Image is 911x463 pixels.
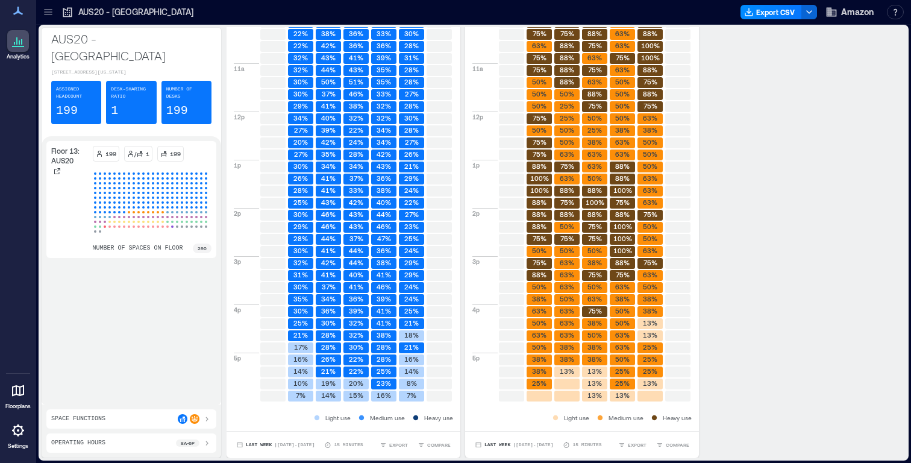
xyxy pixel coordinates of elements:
text: 63% [615,150,630,158]
text: 36% [321,307,336,315]
text: 100% [613,222,632,230]
text: 75% [533,54,546,61]
text: 63% [615,42,630,49]
text: 41% [377,271,391,279]
text: 75% [533,150,546,158]
text: 21% [404,319,419,327]
text: 50% [643,222,657,230]
text: 31% [404,54,419,61]
text: 63% [560,271,574,279]
text: 41% [321,174,336,182]
text: 88% [560,186,574,194]
text: 47% [377,235,391,242]
text: 34% [377,138,391,146]
text: 36% [349,30,363,37]
text: 34% [321,295,336,303]
button: COMPARE [654,439,692,451]
text: 50% [643,150,657,158]
p: 199 [166,102,188,119]
text: 32% [293,54,308,61]
text: 38% [532,295,546,303]
a: Settings [4,416,33,453]
text: 75% [588,66,602,74]
text: 50% [321,78,336,86]
text: 43% [349,66,363,74]
text: 63% [643,271,657,279]
button: Amazon [822,2,877,22]
text: 50% [615,102,630,110]
text: 75% [588,102,602,110]
text: 30% [293,78,308,86]
text: 27% [294,126,308,134]
p: number of spaces on floor [93,244,183,253]
text: 63% [615,283,630,291]
text: 38% [349,102,363,110]
text: 41% [321,247,336,254]
text: 26% [404,150,419,158]
text: 75% [533,259,546,266]
text: 33% [377,90,391,98]
p: 4p [472,305,480,315]
text: 32% [293,259,308,266]
text: 50% [643,138,657,146]
p: 11a [472,64,483,74]
text: 63% [643,198,657,206]
text: 22% [293,42,308,49]
text: 21% [293,331,308,339]
text: 28% [404,66,419,74]
text: 23% [404,222,419,230]
text: 44% [321,235,336,242]
text: 24% [404,247,419,254]
text: 30% [293,283,308,291]
text: 25% [293,319,308,327]
text: 50% [560,247,574,254]
text: 36% [377,42,391,49]
text: 46% [321,210,336,218]
text: 30% [293,210,308,218]
text: 63% [643,114,657,122]
text: 44% [321,66,336,74]
text: 63% [587,78,602,86]
text: 28% [404,42,419,49]
text: 39% [377,295,391,303]
text: 88% [587,186,602,194]
text: 75% [533,66,546,74]
text: 75% [560,162,574,170]
text: 88% [560,54,574,61]
text: 42% [321,138,336,146]
text: 28% [293,186,308,194]
text: 75% [616,54,630,61]
text: 63% [560,174,574,182]
text: 38% [587,319,602,327]
text: 88% [560,66,574,74]
p: 1 [146,149,149,159]
text: 13% [643,319,657,327]
text: 22% [293,30,308,37]
text: 30% [293,307,308,315]
text: 100% [613,247,632,254]
text: 27% [405,210,419,218]
text: 75% [588,222,602,230]
text: 50% [615,319,630,327]
text: 63% [615,138,630,146]
text: 32% [349,114,363,122]
text: 38% [587,259,602,266]
text: 88% [643,30,657,37]
p: 12p [234,112,245,122]
text: 38% [643,126,657,134]
text: 39% [377,54,391,61]
text: 63% [587,295,602,303]
text: 75% [643,78,657,86]
text: 38% [615,295,630,303]
text: 88% [587,90,602,98]
text: 75% [533,30,546,37]
text: 100% [613,186,632,194]
text: 88% [615,259,630,266]
text: 50% [560,90,574,98]
text: 24% [404,283,419,291]
text: 30% [293,90,308,98]
text: 36% [349,295,363,303]
text: 75% [588,271,602,279]
text: 38% [377,259,391,266]
text: 50% [560,138,574,146]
